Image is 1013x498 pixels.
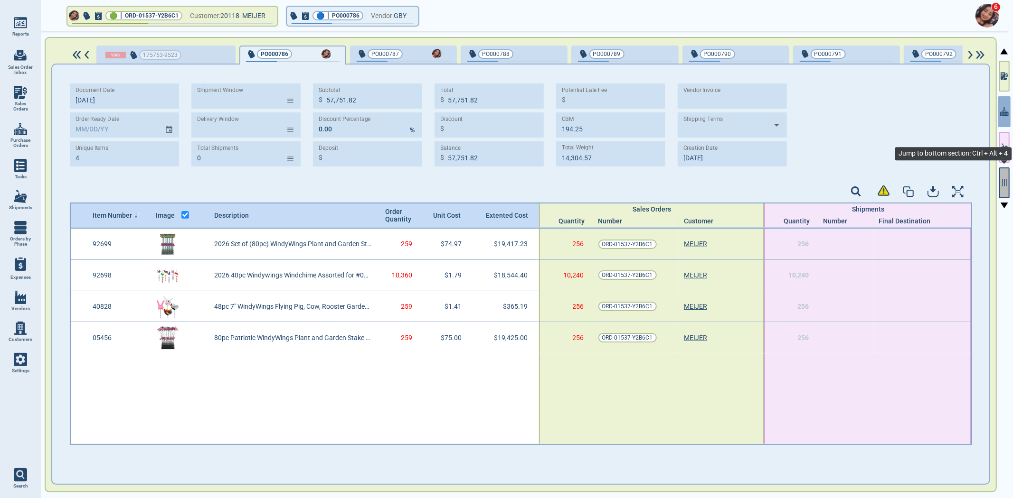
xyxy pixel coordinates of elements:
a: ORD-01537-Y2B6C1 [598,240,657,249]
span: ORD-01537-Y2B6C1 [125,11,179,20]
img: menu_icon [14,353,27,366]
span: ORD-01537-Y2B6C1 [602,270,653,280]
div: $19,417.23 [476,229,539,259]
span: 48pc 7" WindyWings Flying Pig, Cow, Rooster Garden Stakes in Metal Mesh Display [214,303,372,310]
label: Discount [440,116,463,123]
button: Choose date [161,117,179,133]
span: PO000786 [261,49,288,59]
p: $ [440,153,444,163]
span: $1.79 [445,271,462,279]
span: 🔵 [316,13,324,19]
label: Deposit [319,145,338,152]
span: 256 [798,240,809,248]
label: Creation Date [683,145,718,152]
span: Number [824,217,848,225]
span: 2026 Set of (80pc) WindyWings Plant and Garden Stake Assortment in #1121 Metal Display [214,240,372,248]
div: 92699 [87,229,151,259]
span: 259 [401,334,412,341]
span: 20118 [220,10,242,22]
span: 2026 40pc Windywings Windchime Assorted for #01561 or #01570 Display [214,271,372,279]
span: 259 [401,303,412,310]
label: Document Date [76,87,115,94]
a: MEIJER [684,303,707,310]
p: $ [319,95,322,105]
span: Shipments [852,205,884,213]
img: ArrowIcon [966,51,975,59]
p: $ [562,95,566,105]
span: PO000787 [371,49,399,59]
a: MEIJER [684,271,707,279]
img: menu_icon [14,159,27,172]
img: menu_icon [14,322,27,335]
span: GBY [394,10,407,22]
span: Quantity [559,217,588,225]
span: | [120,11,122,20]
img: 05456Img [156,326,180,350]
span: PO000791 [814,49,842,59]
div: $19,425.00 [476,322,539,353]
img: menu_icon [14,221,27,234]
span: Orders by Phase [8,236,33,247]
span: PO000789 [593,49,621,59]
img: Avatar [69,10,79,21]
label: Discount Percentage [319,116,371,123]
img: Avatar [975,4,999,28]
a: ORD-01537-Y2B6C1 [598,333,657,342]
a: ORD-01537-Y2B6C1 [598,302,657,311]
span: Reports [12,31,29,37]
span: ORD-01537-Y2B6C1 [602,240,653,249]
img: 92698Img [156,263,180,287]
span: Order Quantity [385,208,413,223]
span: $1.41 [445,303,462,310]
a: ORD-01537-Y2B6C1 [598,270,657,280]
span: PO000790 [704,49,731,59]
span: PO000786 [332,11,360,20]
span: 80pc Patriotic WindyWings Plant and Garden Stake Asst [214,334,372,341]
span: 256 [573,334,584,341]
img: menu_icon [14,291,27,304]
label: Vendor Invoice [683,87,720,94]
span: Description [214,212,249,219]
span: Customers [9,337,32,342]
label: Unique Items [76,145,108,152]
span: Vendors [11,306,30,312]
span: 6 [991,2,1001,12]
span: 256 [798,303,809,310]
img: menu_icon [14,190,27,203]
p: $ [319,153,322,163]
span: Image [156,212,175,219]
span: ORD-01537-Y2B6C1 [602,333,653,342]
p: % [410,125,415,135]
a: MEIJER [684,334,707,341]
img: menu_icon [14,16,27,29]
span: MEIJER [242,12,265,19]
span: Customer: [190,10,220,22]
span: Tasks [15,174,27,180]
img: 40828Img [156,295,180,318]
span: 🟢 [109,13,117,19]
input: MM/DD/YY [70,112,157,138]
span: Unit Cost [433,212,463,219]
span: 256 [798,334,809,341]
input: MM/DD/YY [70,83,173,109]
span: $75.00 [441,334,462,341]
span: 256 [573,240,584,248]
div: $18,544.40 [476,260,539,291]
img: DoubleArrowIcon [975,51,986,59]
label: Total Shipments [197,145,238,152]
img: ArrowIcon [83,51,91,59]
label: Potential Late Fee [562,87,607,94]
span: Item Number [93,212,132,219]
span: Final Destination [879,217,931,225]
span: 10,360 [392,271,412,279]
span: Sales Orders [633,205,671,213]
label: Balance [440,145,461,152]
span: Quantity [784,217,814,225]
span: Search [13,483,28,489]
button: 🔵|PO000786Vendor:GBY [287,7,418,26]
span: 10,240 [564,271,584,279]
span: Extented Cost [486,212,526,219]
span: Sales Order Inbox [8,65,33,75]
input: MM/DD/YY [678,141,781,166]
img: menu_icon [14,122,27,136]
